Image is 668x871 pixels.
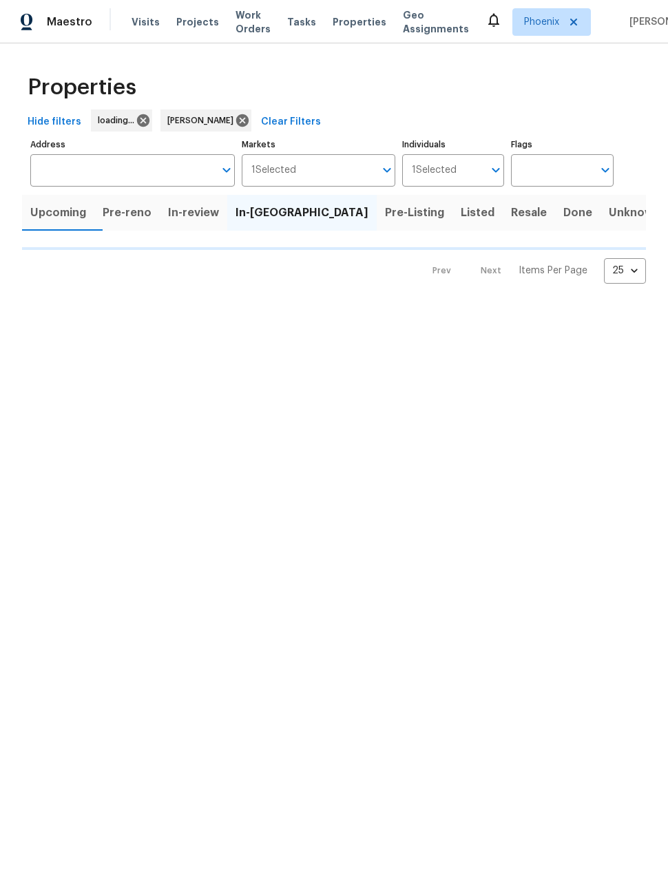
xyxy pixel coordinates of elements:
[419,258,646,284] nav: Pagination Navigation
[511,140,614,149] label: Flags
[596,160,615,180] button: Open
[168,203,219,222] span: In-review
[563,203,592,222] span: Done
[287,17,316,27] span: Tasks
[22,109,87,135] button: Hide filters
[28,81,136,94] span: Properties
[604,253,646,288] div: 25
[251,165,296,176] span: 1 Selected
[403,8,469,36] span: Geo Assignments
[132,15,160,29] span: Visits
[402,140,505,149] label: Individuals
[236,203,368,222] span: In-[GEOGRAPHIC_DATA]
[519,264,587,277] p: Items Per Page
[412,165,457,176] span: 1 Selected
[486,160,505,180] button: Open
[30,203,86,222] span: Upcoming
[242,140,395,149] label: Markets
[103,203,152,222] span: Pre-reno
[160,109,251,132] div: [PERSON_NAME]
[255,109,326,135] button: Clear Filters
[524,15,559,29] span: Phoenix
[91,109,152,132] div: loading...
[30,140,235,149] label: Address
[98,114,140,127] span: loading...
[236,8,271,36] span: Work Orders
[461,203,494,222] span: Listed
[261,114,321,131] span: Clear Filters
[167,114,239,127] span: [PERSON_NAME]
[333,15,386,29] span: Properties
[511,203,547,222] span: Resale
[385,203,444,222] span: Pre-Listing
[377,160,397,180] button: Open
[28,114,81,131] span: Hide filters
[217,160,236,180] button: Open
[47,15,92,29] span: Maestro
[176,15,219,29] span: Projects
[609,203,660,222] span: Unknown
